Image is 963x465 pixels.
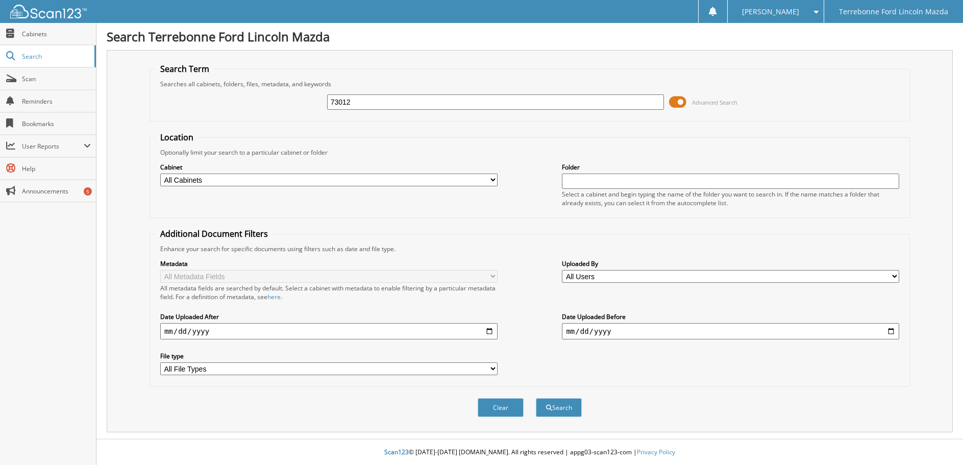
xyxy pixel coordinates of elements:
[562,323,899,339] input: end
[384,448,409,456] span: Scan123
[155,244,904,253] div: Enhance your search for specific documents using filters such as date and file type.
[84,187,92,195] div: 5
[562,259,899,268] label: Uploaded By
[742,9,799,15] span: [PERSON_NAME]
[160,284,498,301] div: All metadata fields are searched by default. Select a cabinet with metadata to enable filtering b...
[155,228,273,239] legend: Additional Document Filters
[562,163,899,172] label: Folder
[692,99,737,106] span: Advanced Search
[22,164,91,173] span: Help
[96,440,963,465] div: © [DATE]-[DATE] [DOMAIN_NAME]. All rights reserved | appg03-scan123-com |
[22,30,91,38] span: Cabinets
[637,448,675,456] a: Privacy Policy
[160,352,498,360] label: File type
[155,80,904,88] div: Searches all cabinets, folders, files, metadata, and keywords
[107,28,953,45] h1: Search Terrebonne Ford Lincoln Mazda
[22,97,91,106] span: Reminders
[160,163,498,172] label: Cabinet
[160,312,498,321] label: Date Uploaded After
[839,9,948,15] span: Terrebonne Ford Lincoln Mazda
[155,148,904,157] div: Optionally limit your search to a particular cabinet or folder
[562,190,899,207] div: Select a cabinet and begin typing the name of the folder you want to search in. If the name match...
[912,416,963,465] iframe: Chat Widget
[10,5,87,18] img: scan123-logo-white.svg
[155,63,214,75] legend: Search Term
[22,142,84,151] span: User Reports
[22,119,91,128] span: Bookmarks
[267,292,281,301] a: here
[160,259,498,268] label: Metadata
[562,312,899,321] label: Date Uploaded Before
[22,52,89,61] span: Search
[22,75,91,83] span: Scan
[160,323,498,339] input: start
[22,187,91,195] span: Announcements
[478,398,524,417] button: Clear
[155,132,199,143] legend: Location
[536,398,582,417] button: Search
